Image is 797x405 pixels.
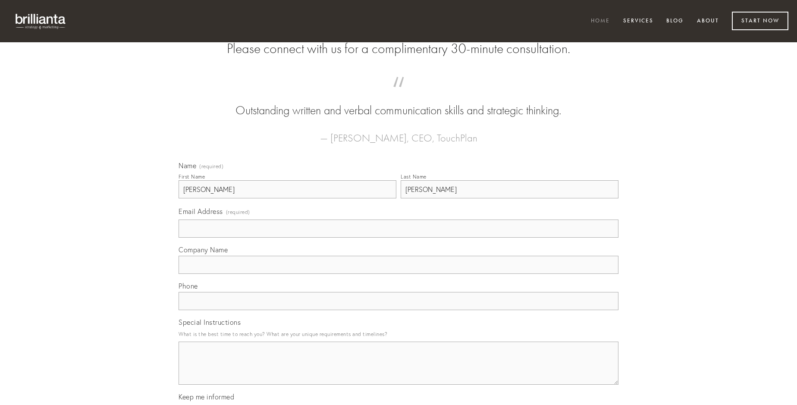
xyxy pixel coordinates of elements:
[618,14,659,28] a: Services
[732,12,788,30] a: Start Now
[179,161,196,170] span: Name
[179,245,228,254] span: Company Name
[9,9,73,34] img: brillianta - research, strategy, marketing
[199,164,223,169] span: (required)
[401,173,427,180] div: Last Name
[192,85,605,119] blockquote: Outstanding written and verbal communication skills and strategic thinking.
[179,207,223,216] span: Email Address
[226,206,250,218] span: (required)
[179,318,241,327] span: Special Instructions
[179,392,234,401] span: Keep me informed
[691,14,725,28] a: About
[179,328,618,340] p: What is the best time to reach you? What are your unique requirements and timelines?
[179,173,205,180] div: First Name
[585,14,615,28] a: Home
[661,14,689,28] a: Blog
[192,85,605,102] span: “
[192,119,605,147] figcaption: — [PERSON_NAME], CEO, TouchPlan
[179,282,198,290] span: Phone
[179,41,618,57] h2: Please connect with us for a complimentary 30-minute consultation.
